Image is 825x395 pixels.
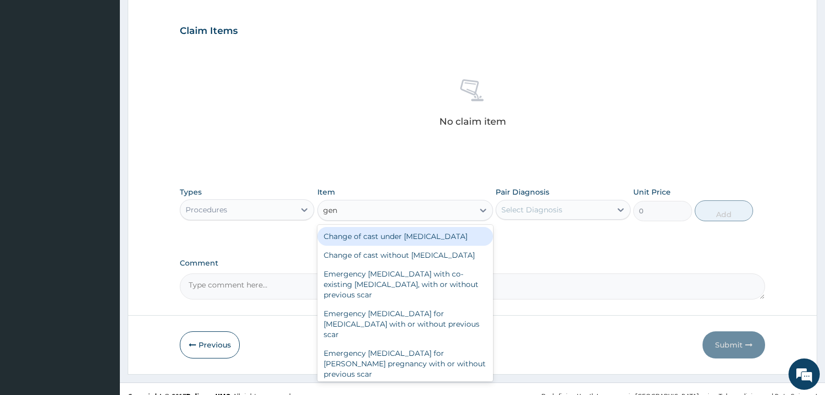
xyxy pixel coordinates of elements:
[703,331,765,358] button: Submit
[180,26,238,37] h3: Claim Items
[317,187,335,197] label: Item
[496,187,549,197] label: Pair Diagnosis
[171,5,196,30] div: Minimize live chat window
[19,52,42,78] img: d_794563401_company_1708531726252_794563401
[317,265,493,304] div: Emergency [MEDICAL_DATA] with co-existing [MEDICAL_DATA], with or without previous scar
[180,331,240,358] button: Previous
[633,187,671,197] label: Unit Price
[60,131,144,237] span: We're online!
[180,259,765,268] label: Comment
[54,58,175,72] div: Chat with us now
[317,304,493,344] div: Emergency [MEDICAL_DATA] for [MEDICAL_DATA] with or without previous scar
[317,227,493,246] div: Change of cast under [MEDICAL_DATA]
[317,246,493,265] div: Change of cast without [MEDICAL_DATA]
[5,285,199,321] textarea: Type your message and hit 'Enter'
[501,205,562,215] div: Select Diagnosis
[695,200,753,221] button: Add
[317,344,493,384] div: Emergency [MEDICAL_DATA] for [PERSON_NAME] pregnancy with or without previous scar
[180,188,202,197] label: Types
[439,116,506,127] p: No claim item
[186,205,227,215] div: Procedures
